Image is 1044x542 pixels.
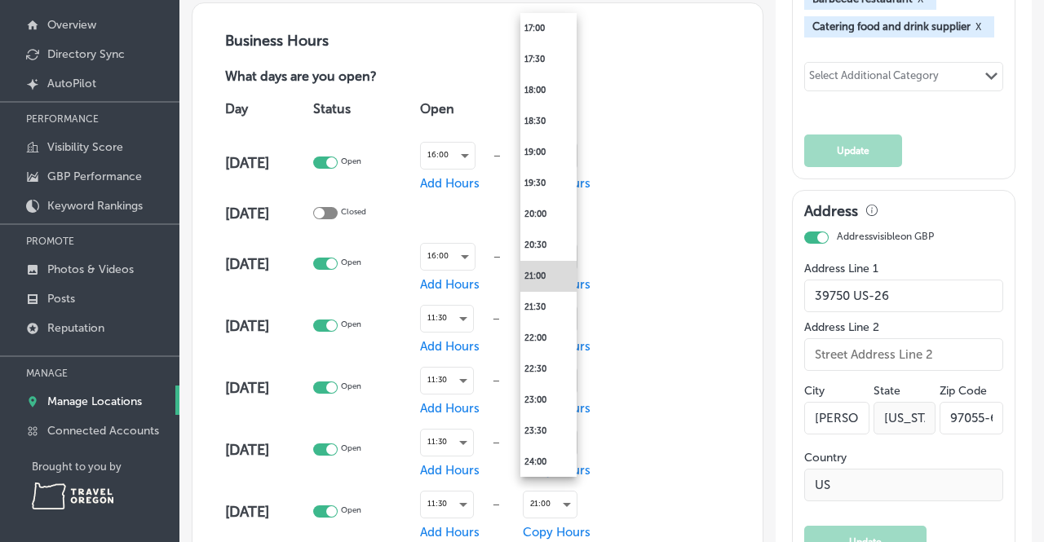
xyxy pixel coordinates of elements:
p: Photos & Videos [47,262,134,276]
p: Reputation [47,321,104,335]
p: Connected Accounts [47,424,159,438]
p: Visibility Score [47,140,123,154]
li: 19:00 [520,137,577,168]
li: 22:30 [520,354,577,385]
li: 21:30 [520,292,577,323]
p: Keyword Rankings [47,199,143,213]
li: 18:30 [520,106,577,137]
p: Manage Locations [47,394,142,408]
li: 21:00 [520,261,577,292]
li: 24:00 [520,447,577,478]
p: Brought to you by [32,460,179,473]
p: Directory Sync [47,47,125,61]
li: 23:30 [520,416,577,447]
li: 20:00 [520,199,577,230]
li: 18:00 [520,75,577,106]
li: 23:00 [520,385,577,416]
li: 19:30 [520,168,577,199]
li: 17:00 [520,13,577,44]
p: Overview [47,18,96,32]
p: Posts [47,292,75,306]
li: 22:00 [520,323,577,354]
p: AutoPilot [47,77,96,90]
li: 17:30 [520,44,577,75]
li: 20:30 [520,230,577,261]
p: GBP Performance [47,170,142,183]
